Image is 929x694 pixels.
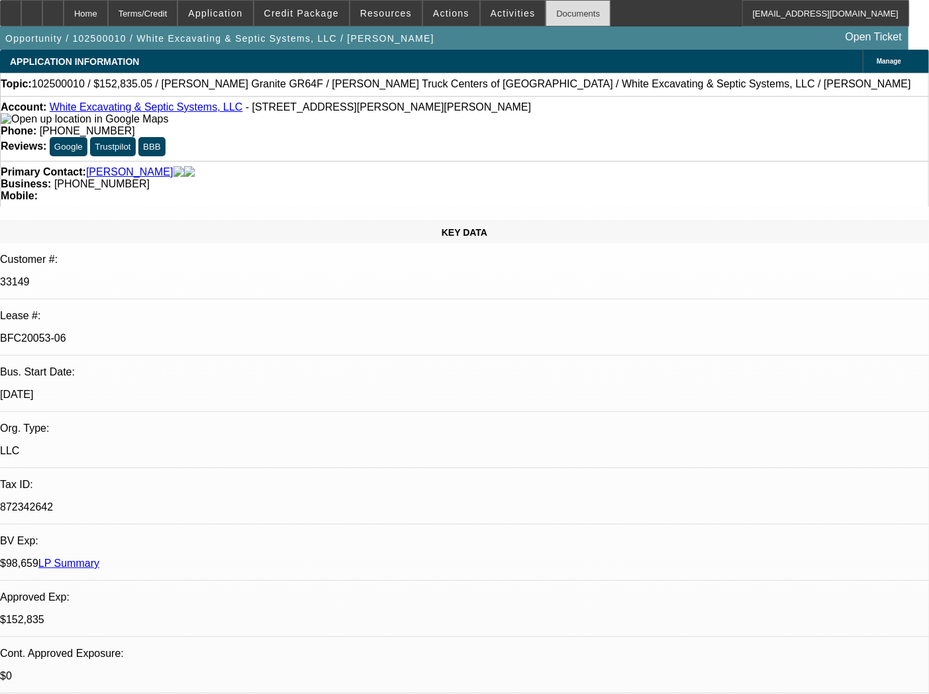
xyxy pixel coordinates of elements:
[138,137,166,156] button: BBB
[54,178,150,189] span: [PHONE_NUMBER]
[433,8,469,19] span: Actions
[32,78,911,90] span: 102500010 / $152,835.05 / [PERSON_NAME] Granite GR64F / [PERSON_NAME] Truck Centers of [GEOGRAPHI...
[38,558,99,569] a: LP Summary
[1,125,36,136] strong: Phone:
[50,137,87,156] button: Google
[360,8,412,19] span: Resources
[1,178,51,189] strong: Business:
[877,58,901,65] span: Manage
[481,1,546,26] button: Activities
[5,33,434,44] span: Opportunity / 102500010 / White Excavating & Septic Systems, LLC / [PERSON_NAME]
[188,8,242,19] span: Application
[40,125,135,136] span: [PHONE_NUMBER]
[350,1,422,26] button: Resources
[1,190,38,201] strong: Mobile:
[491,8,536,19] span: Activities
[1,113,168,124] a: View Google Maps
[442,227,487,238] span: KEY DATA
[1,166,86,178] strong: Primary Contact:
[254,1,349,26] button: Credit Package
[1,78,32,90] strong: Topic:
[173,166,184,178] img: facebook-icon.png
[1,101,46,113] strong: Account:
[840,26,907,48] a: Open Ticket
[90,137,135,156] button: Trustpilot
[1,140,46,152] strong: Reviews:
[1,113,168,125] img: Open up location in Google Maps
[423,1,479,26] button: Actions
[10,56,139,67] span: APPLICATION INFORMATION
[264,8,339,19] span: Credit Package
[50,101,243,113] a: White Excavating & Septic Systems, LLC
[86,166,173,178] a: [PERSON_NAME]
[178,1,252,26] button: Application
[246,101,531,113] span: - [STREET_ADDRESS][PERSON_NAME][PERSON_NAME]
[184,166,195,178] img: linkedin-icon.png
